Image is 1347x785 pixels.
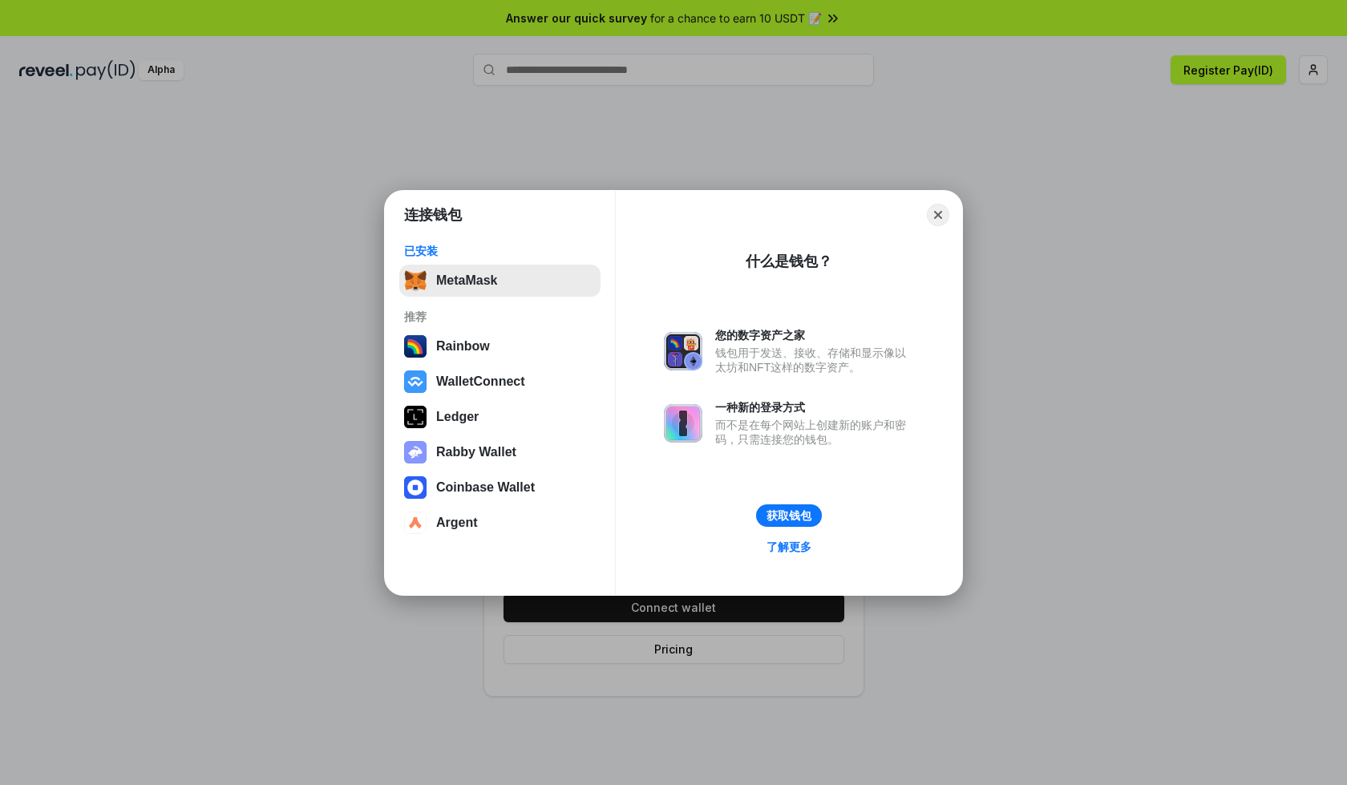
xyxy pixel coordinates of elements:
[767,508,811,523] div: 获取钱包
[436,410,479,424] div: Ledger
[404,310,596,324] div: 推荐
[399,366,601,398] button: WalletConnect
[767,540,811,554] div: 了解更多
[404,244,596,258] div: 已安装
[927,204,949,226] button: Close
[746,252,832,271] div: 什么是钱包？
[404,205,462,225] h1: 连接钱包
[436,480,535,495] div: Coinbase Wallet
[715,400,914,415] div: 一种新的登录方式
[715,346,914,374] div: 钱包用于发送、接收、存储和显示像以太坊和NFT这样的数字资产。
[757,536,821,557] a: 了解更多
[436,445,516,459] div: Rabby Wallet
[436,273,497,288] div: MetaMask
[404,406,427,428] img: svg+xml,%3Csvg%20xmlns%3D%22http%3A%2F%2Fwww.w3.org%2F2000%2Fsvg%22%20width%3D%2228%22%20height%3...
[404,335,427,358] img: svg+xml,%3Csvg%20width%3D%22120%22%20height%3D%22120%22%20viewBox%3D%220%200%20120%20120%22%20fil...
[715,418,914,447] div: 而不是在每个网站上创建新的账户和密码，只需连接您的钱包。
[664,404,702,443] img: svg+xml,%3Csvg%20xmlns%3D%22http%3A%2F%2Fwww.w3.org%2F2000%2Fsvg%22%20fill%3D%22none%22%20viewBox...
[404,269,427,292] img: svg+xml,%3Csvg%20fill%3D%22none%22%20height%3D%2233%22%20viewBox%3D%220%200%2035%2033%22%20width%...
[715,328,914,342] div: 您的数字资产之家
[664,332,702,370] img: svg+xml,%3Csvg%20xmlns%3D%22http%3A%2F%2Fwww.w3.org%2F2000%2Fsvg%22%20fill%3D%22none%22%20viewBox...
[436,339,490,354] div: Rainbow
[399,401,601,433] button: Ledger
[436,374,525,389] div: WalletConnect
[399,436,601,468] button: Rabby Wallet
[404,476,427,499] img: svg+xml,%3Csvg%20width%3D%2228%22%20height%3D%2228%22%20viewBox%3D%220%200%2028%2028%22%20fill%3D...
[399,330,601,362] button: Rainbow
[399,265,601,297] button: MetaMask
[404,512,427,534] img: svg+xml,%3Csvg%20width%3D%2228%22%20height%3D%2228%22%20viewBox%3D%220%200%2028%2028%22%20fill%3D...
[399,471,601,504] button: Coinbase Wallet
[404,370,427,393] img: svg+xml,%3Csvg%20width%3D%2228%22%20height%3D%2228%22%20viewBox%3D%220%200%2028%2028%22%20fill%3D...
[756,504,822,527] button: 获取钱包
[436,516,478,530] div: Argent
[404,441,427,463] img: svg+xml,%3Csvg%20xmlns%3D%22http%3A%2F%2Fwww.w3.org%2F2000%2Fsvg%22%20fill%3D%22none%22%20viewBox...
[399,507,601,539] button: Argent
